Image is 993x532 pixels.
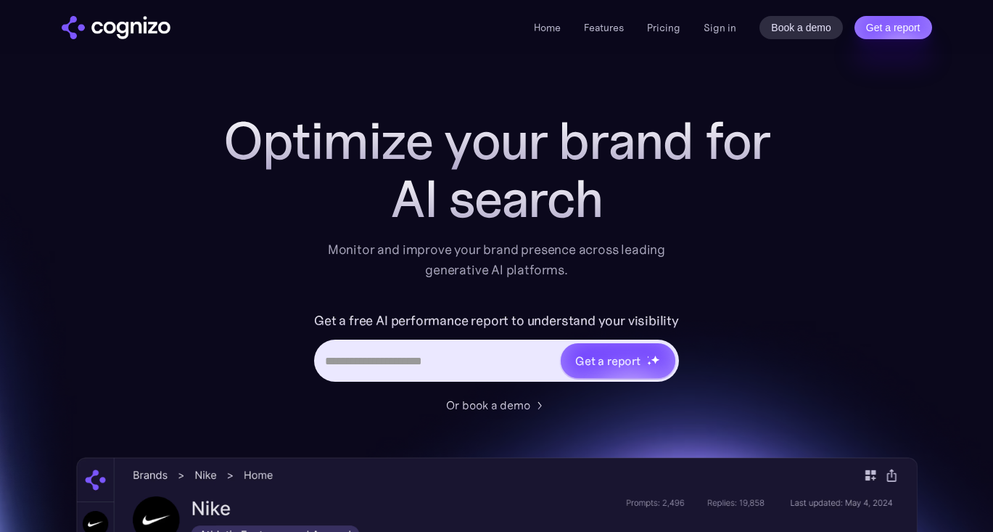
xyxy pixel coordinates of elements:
a: Features [584,21,624,34]
form: Hero URL Input Form [314,309,679,389]
div: AI search [207,170,787,228]
img: star [651,355,660,364]
a: home [62,16,170,39]
a: Or book a demo [446,396,548,414]
a: Get a reportstarstarstar [559,342,677,380]
a: Get a report [854,16,932,39]
label: Get a free AI performance report to understand your visibility [314,309,679,332]
div: Monitor and improve your brand presence across leading generative AI platforms. [318,240,675,280]
a: Pricing [647,21,680,34]
img: star [647,356,649,358]
a: Book a demo [759,16,843,39]
img: star [647,361,652,366]
div: Or book a demo [446,396,530,414]
a: Home [534,21,561,34]
div: Get a report [575,352,640,369]
img: cognizo logo [62,16,170,39]
h1: Optimize your brand for [207,112,787,170]
a: Sign in [704,19,736,36]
